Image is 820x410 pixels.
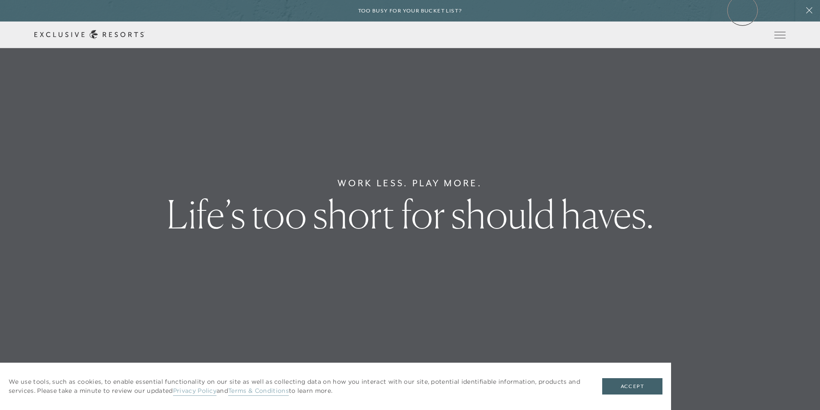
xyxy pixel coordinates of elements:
[9,377,585,395] p: We use tools, such as cookies, to enable essential functionality on our site as well as collectin...
[228,387,289,396] a: Terms & Conditions
[173,387,217,396] a: Privacy Policy
[358,7,462,15] h6: Too busy for your bucket list?
[337,176,483,190] h6: Work Less. Play More.
[774,32,786,38] button: Open navigation
[602,378,662,395] button: Accept
[167,195,654,234] h1: Life’s too short for should haves.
